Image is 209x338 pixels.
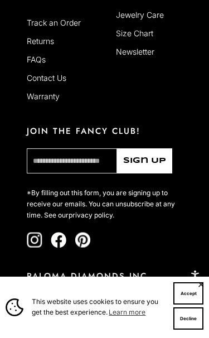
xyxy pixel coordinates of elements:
[173,307,203,330] button: Decline
[27,55,46,64] a: FAQs
[173,282,203,305] button: Accept
[27,73,66,83] a: Contact Us
[6,298,23,316] img: Cookie banner
[27,18,81,27] a: Track an Order
[51,232,66,248] a: Follow on Facebook
[123,154,166,167] span: Sign Up
[27,232,42,248] a: Follow on Instagram
[69,211,114,219] a: privacy policy.
[27,91,60,101] a: Warranty
[27,187,182,220] p: *By filling out this form, you are signing up to receive our emails. You can unsubscribe at any t...
[116,28,153,38] a: Size Chart
[75,232,90,248] a: Follow on Pinterest
[27,36,54,46] a: Returns
[27,125,182,137] p: JOIN THE FANCY CLUB!
[32,297,165,318] span: This website uses cookies to ensure you get the best experience.
[197,281,205,288] button: Close
[116,47,154,56] a: Newsletter
[27,270,182,282] p: PALOMA DIAMONDS INC.
[117,148,172,173] button: Sign Up
[108,306,147,318] a: Learn more
[116,10,164,20] a: Jewelry Care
